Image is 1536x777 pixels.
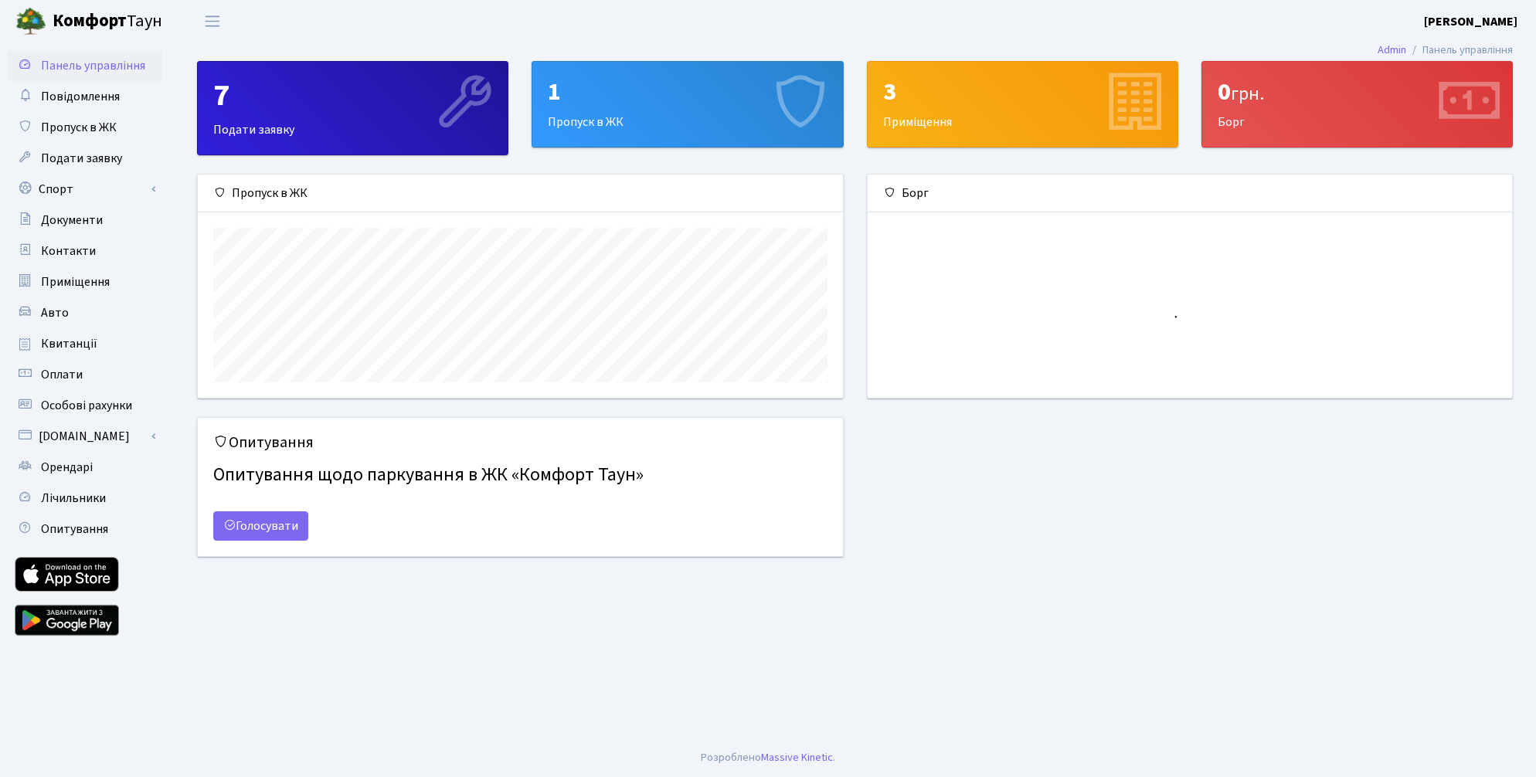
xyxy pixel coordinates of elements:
div: 3 [883,77,1162,107]
b: Комфорт [53,8,127,33]
h5: Опитування [213,433,827,452]
a: 3Приміщення [867,61,1178,148]
a: Голосувати [213,511,308,541]
a: Подати заявку [8,143,162,174]
div: 0 [1218,77,1497,107]
a: 1Пропуск в ЖК [532,61,843,148]
span: Контакти [41,243,96,260]
div: Подати заявку [198,62,508,154]
nav: breadcrumb [1354,34,1536,66]
span: Лічильники [41,490,106,507]
div: 1 [548,77,827,107]
span: Подати заявку [41,150,122,167]
a: [DOMAIN_NAME] [8,421,162,452]
span: Повідомлення [41,88,120,105]
span: Авто [41,304,69,321]
span: Орендарі [41,459,93,476]
span: Документи [41,212,103,229]
a: Оплати [8,359,162,390]
b: [PERSON_NAME] [1424,13,1517,30]
a: Пропуск в ЖК [8,112,162,143]
span: Приміщення [41,273,110,290]
a: Контакти [8,236,162,266]
a: Спорт [8,174,162,205]
a: Документи [8,205,162,236]
a: Опитування [8,514,162,545]
div: Борг [868,175,1513,212]
a: [PERSON_NAME] [1424,12,1517,31]
a: Панель управління [8,50,162,81]
h4: Опитування щодо паркування в ЖК «Комфорт Таун» [213,458,827,493]
div: Приміщення [868,62,1177,147]
span: Особові рахунки [41,397,132,414]
span: Таун [53,8,162,35]
span: Квитанції [41,335,97,352]
div: Пропуск в ЖК [532,62,842,147]
a: Повідомлення [8,81,162,112]
span: Панель управління [41,57,145,74]
span: Оплати [41,366,83,383]
a: Massive Kinetic [761,749,833,765]
div: . [701,749,835,766]
span: Пропуск в ЖК [41,119,117,136]
a: Особові рахунки [8,390,162,421]
div: 7 [213,77,492,114]
span: Опитування [41,521,108,538]
a: Авто [8,297,162,328]
img: logo.png [15,6,46,37]
span: грн. [1231,80,1264,107]
li: Панель управління [1406,42,1513,59]
a: Орендарі [8,452,162,483]
a: Приміщення [8,266,162,297]
div: Борг [1202,62,1512,147]
a: Admin [1378,42,1406,58]
div: Пропуск в ЖК [198,175,843,212]
a: 7Подати заявку [197,61,508,155]
a: Розроблено [701,749,761,765]
a: Лічильники [8,483,162,514]
a: Квитанції [8,328,162,359]
button: Переключити навігацію [193,8,232,34]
